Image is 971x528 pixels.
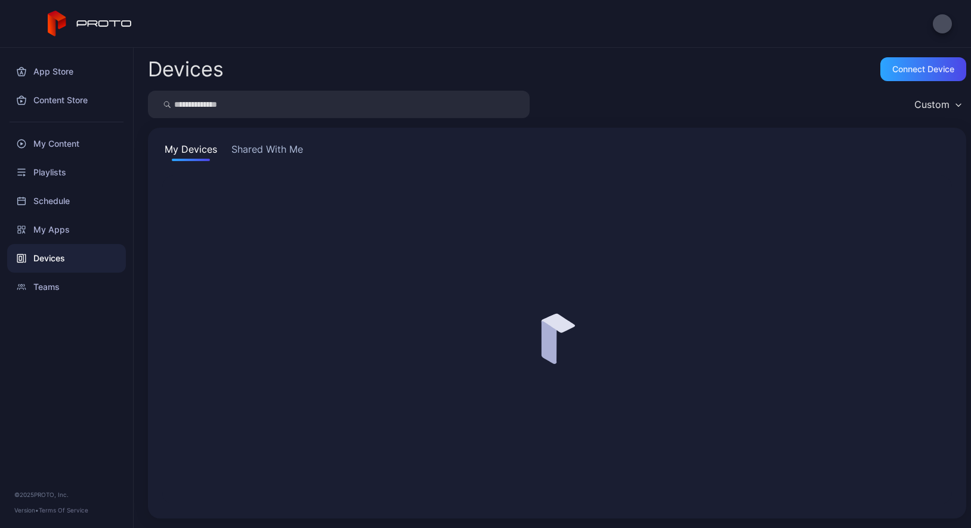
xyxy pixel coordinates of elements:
button: Custom [908,91,966,118]
div: Custom [914,98,950,110]
a: Teams [7,273,126,301]
a: App Store [7,57,126,86]
a: Schedule [7,187,126,215]
a: Terms Of Service [39,507,88,514]
button: My Devices [162,142,219,161]
h2: Devices [148,58,224,80]
div: © 2025 PROTO, Inc. [14,490,119,499]
a: My Apps [7,215,126,244]
button: Shared With Me [229,142,305,161]
button: Connect device [880,57,966,81]
a: My Content [7,129,126,158]
span: Version • [14,507,39,514]
a: Devices [7,244,126,273]
a: Content Store [7,86,126,115]
div: Connect device [892,64,954,74]
a: Playlists [7,158,126,187]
